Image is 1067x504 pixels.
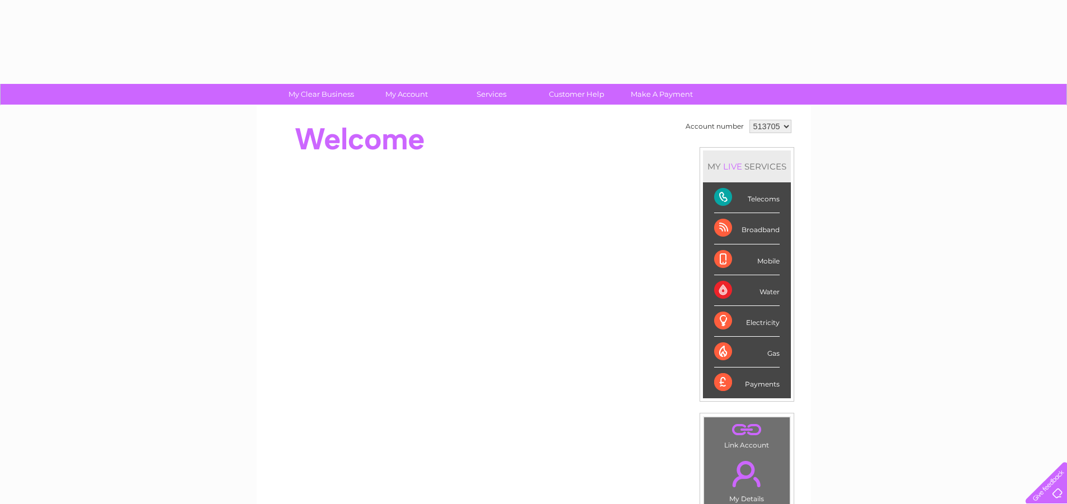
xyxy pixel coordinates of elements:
div: Water [714,275,780,306]
div: Electricity [714,306,780,337]
div: Mobile [714,244,780,275]
a: Services [445,84,538,105]
div: Payments [714,368,780,398]
td: Account number [683,117,747,136]
div: Gas [714,337,780,368]
a: . [707,454,787,493]
div: Broadband [714,213,780,244]
div: Telecoms [714,182,780,213]
div: MY SERVICES [703,150,791,182]
a: My Account [360,84,453,105]
div: LIVE [721,161,744,172]
a: My Clear Business [275,84,367,105]
a: Make A Payment [616,84,708,105]
a: Customer Help [530,84,623,105]
a: . [707,420,787,440]
td: Link Account [703,417,790,452]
